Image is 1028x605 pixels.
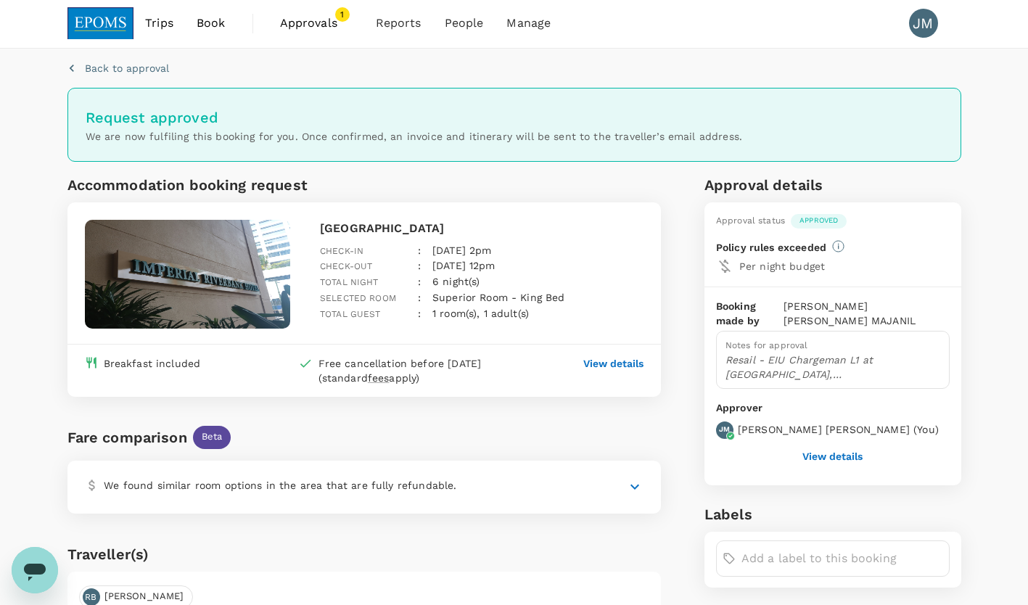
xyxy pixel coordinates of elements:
[716,299,784,328] p: Booking made by
[716,400,950,416] p: Approver
[739,259,950,273] p: Per night budget
[86,106,943,129] h6: Request approved
[716,240,826,255] p: Policy rules exceeded
[12,547,58,593] iframe: Button to launch messaging window
[193,430,231,444] span: Beta
[406,295,421,322] div: :
[432,274,480,289] p: 6 night(s)
[704,173,961,197] h6: Approval details
[376,15,422,32] span: Reports
[320,220,643,237] p: [GEOGRAPHIC_DATA]
[406,247,421,274] div: :
[67,426,187,449] div: Fare comparison
[406,279,421,306] div: :
[104,478,550,493] p: We found similar room options in the area that are fully refundable.
[197,15,226,32] span: Book
[506,15,551,32] span: Manage
[406,231,421,259] div: :
[320,309,381,319] span: Total guest
[725,353,940,382] p: Resail - EIU Chargeman L1 at [GEOGRAPHIC_DATA], [GEOGRAPHIC_DATA] on [DATE]-[DATE]. EPOMS-OPS-GKA...
[368,372,390,384] span: fees
[85,220,291,329] img: hotel
[145,15,173,32] span: Trips
[432,306,529,321] p: 1 room(s), 1 adult(s)
[406,263,421,290] div: :
[86,129,943,144] p: We are now fulfiling this booking for you. Once confirmed, an invoice and itinerary will be sent ...
[704,503,961,526] h6: Labels
[104,356,201,371] div: Breakfast included
[432,243,492,258] p: [DATE] 2pm
[719,424,730,435] p: JM
[432,290,565,305] p: Superior Room - King Bed
[716,214,785,229] div: Approval status
[320,293,396,303] span: Selected room
[909,9,938,38] div: JM
[335,7,350,22] span: 1
[85,61,169,75] p: Back to approval
[67,61,169,75] button: Back to approval
[67,7,134,39] img: EPOMS SDN BHD
[67,543,662,566] h6: Traveller(s)
[67,173,361,197] h6: Accommodation booking request
[784,299,950,328] p: [PERSON_NAME] [PERSON_NAME] MAJANIL
[432,258,496,273] p: [DATE] 12pm
[791,215,847,226] span: Approved
[445,15,484,32] span: People
[583,356,643,371] button: View details
[320,261,372,271] span: Check-out
[320,246,363,256] span: Check-in
[280,15,353,32] span: Approvals
[725,340,808,350] span: Notes for approval
[96,590,193,604] span: [PERSON_NAME]
[318,356,525,385] div: Free cancellation before [DATE] (standard apply)
[738,422,939,437] p: [PERSON_NAME] [PERSON_NAME] ( You )
[741,547,943,570] input: Add a label to this booking
[320,277,379,287] span: Total night
[802,450,863,462] button: View details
